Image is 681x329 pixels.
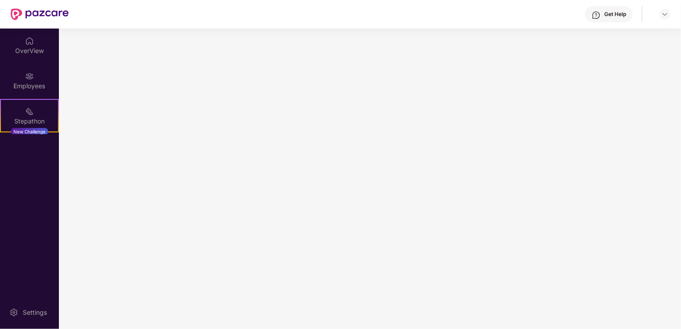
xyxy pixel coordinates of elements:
div: Get Help [604,11,626,18]
img: svg+xml;base64,PHN2ZyBpZD0iSG9tZSIgeG1sbnM9Imh0dHA6Ly93d3cudzMub3JnLzIwMDAvc3ZnIiB3aWR0aD0iMjAiIG... [25,37,34,45]
div: New Challenge [11,128,48,135]
img: svg+xml;base64,PHN2ZyB4bWxucz0iaHR0cDovL3d3dy53My5vcmcvMjAwMC9zdmciIHdpZHRoPSIyMSIgaGVpZ2h0PSIyMC... [25,107,34,116]
img: svg+xml;base64,PHN2ZyBpZD0iSGVscC0zMngzMiIgeG1sbnM9Imh0dHA6Ly93d3cudzMub3JnLzIwMDAvc3ZnIiB3aWR0aD... [592,11,601,20]
div: Settings [20,308,50,317]
img: svg+xml;base64,PHN2ZyBpZD0iRHJvcGRvd24tMzJ4MzIiIHhtbG5zPSJodHRwOi8vd3d3LnczLm9yZy8yMDAwL3N2ZyIgd2... [661,11,669,18]
img: New Pazcare Logo [11,8,69,20]
img: svg+xml;base64,PHN2ZyBpZD0iRW1wbG95ZWVzIiB4bWxucz0iaHR0cDovL3d3dy53My5vcmcvMjAwMC9zdmciIHdpZHRoPS... [25,72,34,81]
div: Stepathon [1,117,58,126]
img: svg+xml;base64,PHN2ZyBpZD0iU2V0dGluZy0yMHgyMCIgeG1sbnM9Imh0dHA6Ly93d3cudzMub3JnLzIwMDAvc3ZnIiB3aW... [9,308,18,317]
